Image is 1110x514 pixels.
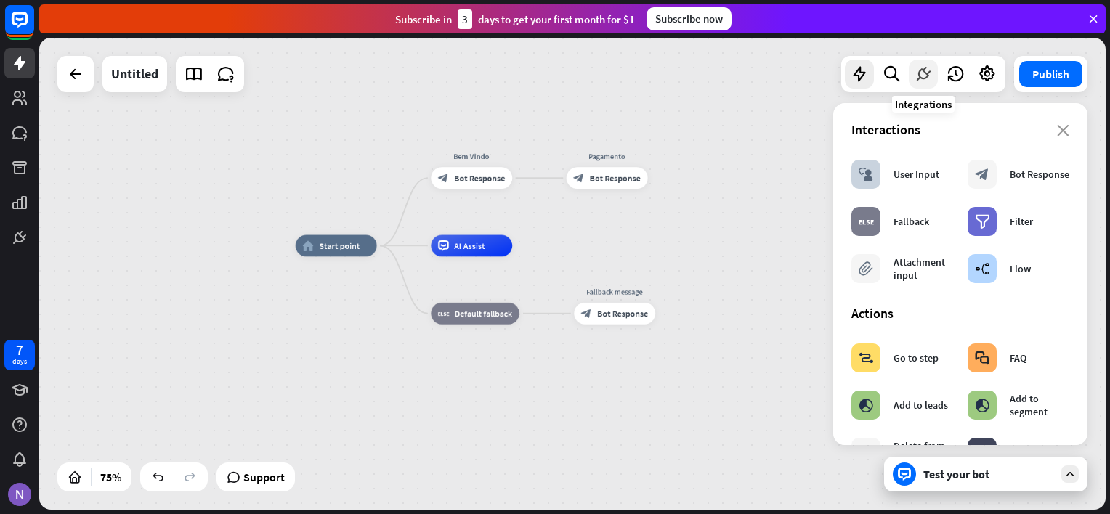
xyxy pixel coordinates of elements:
[851,305,1069,322] div: Actions
[573,173,584,184] i: block_bot_response
[1010,168,1069,181] div: Bot Response
[859,167,873,181] i: block_user_input
[894,256,953,282] div: Attachment input
[923,467,1054,481] div: Test your bot
[975,398,989,412] i: block_add_to_segment
[458,9,472,29] div: 3
[566,286,663,297] div: Fallback message
[559,151,656,162] div: Pagamento
[438,173,449,184] i: block_bot_response
[851,121,1069,138] div: Interactions
[1057,125,1069,136] i: close
[894,351,939,364] div: Go to step
[16,343,23,356] div: 7
[455,308,512,319] span: Default fallback
[4,340,35,370] a: 7 days
[423,151,520,162] div: Bem Vindo
[96,465,126,489] div: 75%
[12,356,27,367] div: days
[975,167,989,181] i: block_bot_response
[454,240,485,251] span: AI Assist
[859,351,874,365] i: block_goto
[597,308,648,319] span: Bot Response
[12,6,55,49] button: Open LiveChat chat widget
[438,308,450,319] i: block_fallback
[111,56,158,92] div: Untitled
[859,261,873,276] i: block_attachment
[590,173,641,184] span: Bot Response
[975,214,990,229] i: filter
[859,214,874,229] i: block_fallback
[320,240,360,251] span: Start point
[647,7,732,30] div: Subscribe now
[894,439,953,465] div: Delete from segment
[1010,351,1026,364] div: FAQ
[975,351,989,365] i: block_faq
[894,399,948,412] div: Add to leads
[894,215,929,228] div: Fallback
[975,261,990,276] i: builder_tree
[581,308,592,319] i: block_bot_response
[454,173,505,184] span: Bot Response
[243,465,285,489] span: Support
[1010,262,1031,275] div: Flow
[395,9,635,29] div: Subscribe in days to get your first month for $1
[859,398,873,412] i: block_add_to_segment
[1010,215,1033,228] div: Filter
[302,240,314,251] i: home_2
[1010,392,1069,418] div: Add to segment
[894,168,939,181] div: User Input
[1019,61,1082,87] button: Publish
